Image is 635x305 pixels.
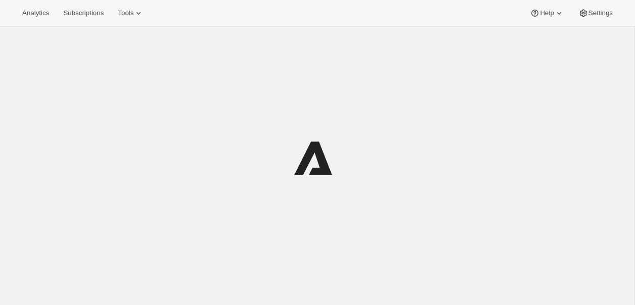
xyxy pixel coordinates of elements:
[22,9,49,17] span: Analytics
[540,9,554,17] span: Help
[524,6,570,20] button: Help
[588,9,613,17] span: Settings
[16,6,55,20] button: Analytics
[572,6,619,20] button: Settings
[57,6,110,20] button: Subscriptions
[118,9,133,17] span: Tools
[63,9,104,17] span: Subscriptions
[112,6,150,20] button: Tools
